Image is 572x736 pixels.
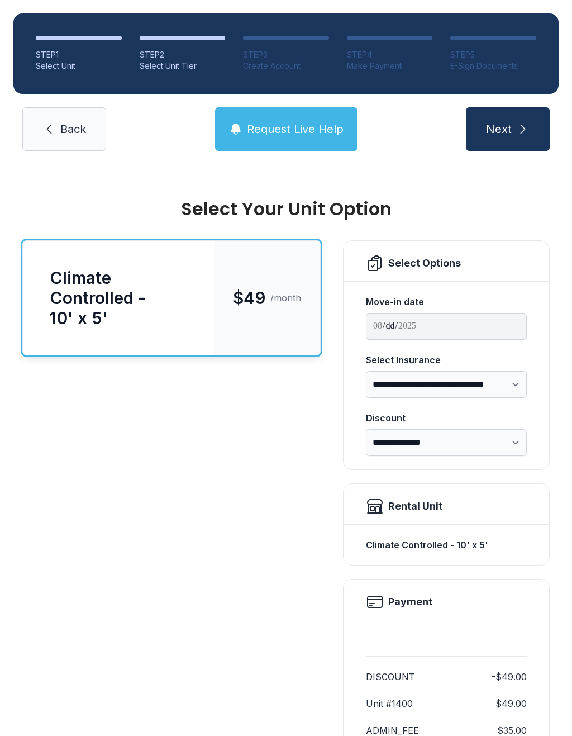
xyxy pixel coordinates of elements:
[243,60,329,72] div: Create Account
[495,697,527,710] dd: $49.00
[388,594,432,610] h2: Payment
[366,429,527,456] select: Discount
[233,288,266,308] span: $49
[140,60,226,72] div: Select Unit Tier
[388,255,461,271] div: Select Options
[22,200,550,218] div: Select Your Unit Option
[247,121,344,137] span: Request Live Help
[486,121,512,137] span: Next
[366,670,415,683] dt: DISCOUNT
[366,371,527,398] select: Select Insurance
[60,121,86,137] span: Back
[36,60,122,72] div: Select Unit
[243,49,329,60] div: STEP 3
[347,60,433,72] div: Make Payment
[366,697,413,710] dt: Unit #1400
[388,498,442,514] div: Rental Unit
[366,313,527,340] input: Move-in date
[270,291,301,305] span: /month
[450,49,536,60] div: STEP 5
[366,411,527,425] div: Discount
[140,49,226,60] div: STEP 2
[492,670,527,683] dd: -$49.00
[366,295,527,308] div: Move-in date
[366,353,527,367] div: Select Insurance
[366,534,527,556] div: Climate Controlled - 10' x 5'
[450,60,536,72] div: E-Sign Documents
[50,268,187,328] div: Climate Controlled - 10' x 5'
[347,49,433,60] div: STEP 4
[36,49,122,60] div: STEP 1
